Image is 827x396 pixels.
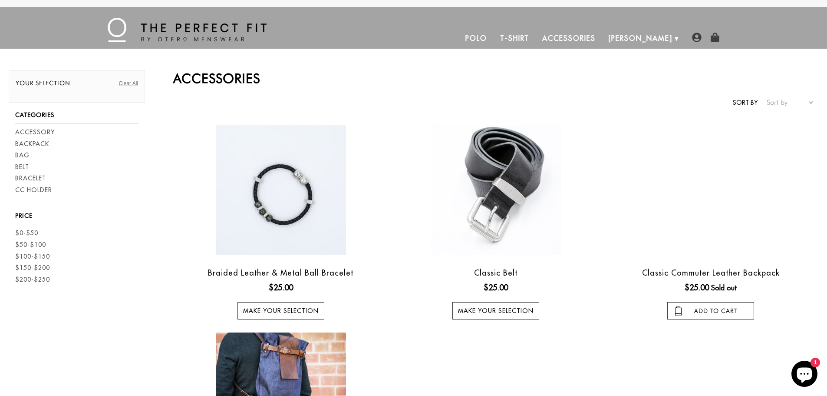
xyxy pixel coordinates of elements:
h2: Accessories [173,70,818,86]
a: $50-$100 [15,240,46,250]
a: Belt [15,163,29,172]
a: Bracelet [15,174,46,183]
img: The Perfect Fit - by Otero Menswear - Logo [108,18,267,42]
a: Braided Leather & Metal Ball Bracelet [208,268,353,278]
a: Accessory [15,128,55,137]
img: black braided leather bracelet [216,125,346,255]
a: Accessories [536,28,602,49]
a: Clear All [119,80,138,87]
img: otero menswear classic black leather belt [431,125,561,255]
inbox-online-store-chat: Shopify online store chat [789,361,820,389]
a: leather backpack [606,125,816,255]
a: [PERSON_NAME] [602,28,679,49]
a: Backpack [15,140,49,149]
a: Polo [459,28,494,49]
h3: Price [15,212,138,224]
a: $100-$150 [15,252,50,261]
a: otero menswear classic black leather belt [390,125,601,255]
ins: $25.00 [484,282,508,293]
span: Sold out [711,283,737,292]
a: $150-$200 [15,263,50,273]
a: $200-$250 [15,275,50,284]
a: Make your selection [237,302,324,319]
ins: $25.00 [269,282,293,293]
a: CC Holder [15,186,52,195]
input: add to cart [667,302,754,319]
label: Sort by [733,98,758,107]
h3: Categories [15,111,138,123]
a: T-Shirt [494,28,536,49]
a: Make your selection [452,302,539,319]
h2: Your selection [16,80,138,91]
ins: $25.00 [685,282,709,293]
a: Classic Belt [474,268,517,278]
img: shopping-bag-icon.png [710,33,720,42]
a: Classic Commuter Leather Backpack [642,268,780,278]
img: user-account-icon.png [692,33,702,42]
a: Bag [15,151,30,160]
a: $0-$50 [15,229,38,238]
a: black braided leather bracelet [175,125,386,255]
